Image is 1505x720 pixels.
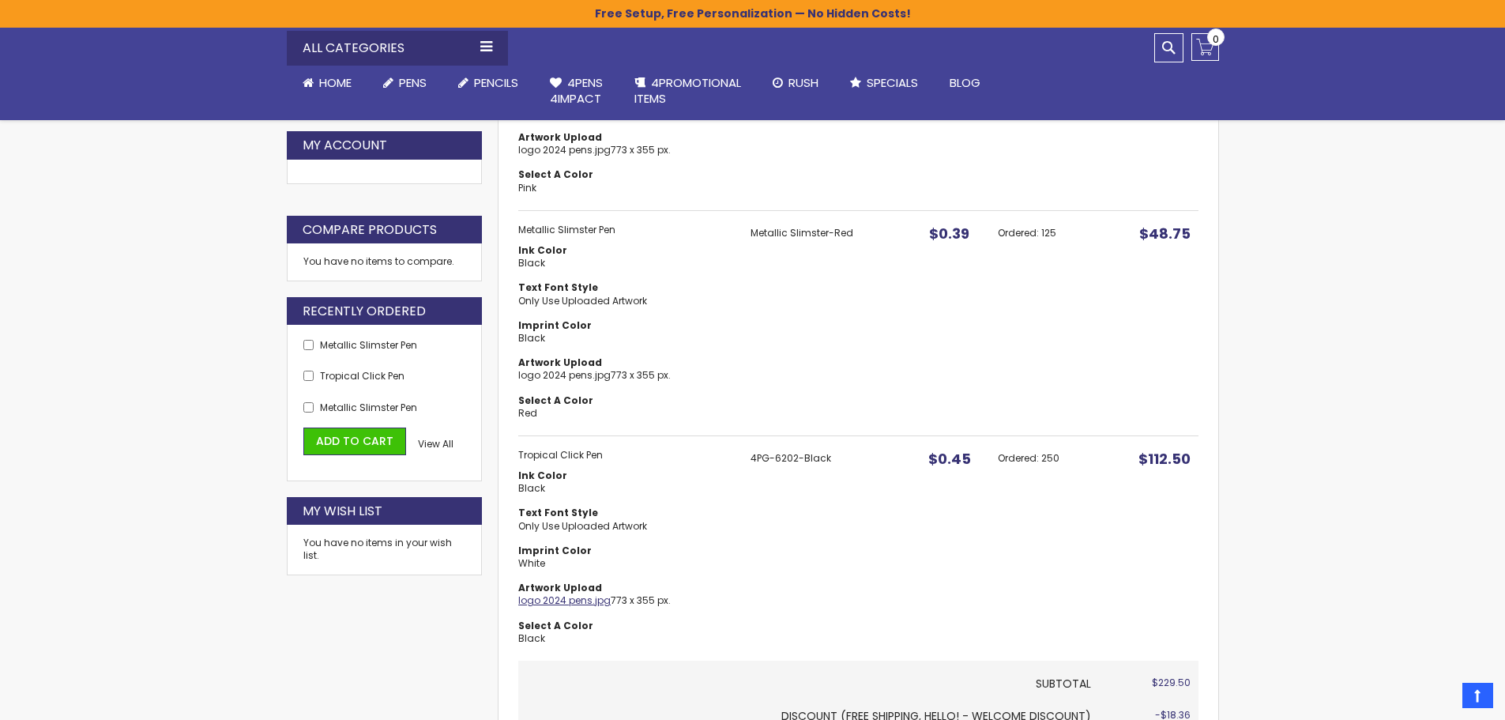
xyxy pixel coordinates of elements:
span: 250 [1041,451,1059,465]
dt: Artwork Upload [518,356,735,369]
dd: Only Use Uploaded Artwork [518,295,735,307]
dd: Black [518,257,735,270]
a: Tropical Click Pen [320,369,404,383]
a: Pencils [442,66,534,100]
span: Add to Cart [316,433,393,449]
dd: 773 x 355 px. [518,594,735,607]
span: Ordered [998,226,1041,239]
dd: Pink [518,182,735,194]
span: $0.39 [929,224,969,243]
div: All Categories [287,31,508,66]
a: Metallic Slimster Pen [320,338,417,352]
dt: Artwork Upload [518,582,735,594]
span: $48.75 [1139,224,1191,243]
span: Specials [867,74,918,91]
strong: My Account [303,137,387,154]
dt: Text Font Style [518,507,735,519]
dd: 773 x 355 px. [518,369,735,382]
strong: Metallic Slimster Pen [518,224,735,236]
strong: Tropical Click Pen [518,449,735,462]
a: Blog [934,66,996,100]
a: 4Pens4impact [534,66,619,117]
dd: Black [518,332,735,345]
span: Pens [399,74,427,91]
dt: Imprint Color [518,545,735,557]
strong: Compare Products [303,221,437,239]
dd: 773 x 355 px. [518,144,735,156]
dt: Text Font Style [518,281,735,294]
dd: White [518,557,735,570]
dt: Imprint Color [518,319,735,332]
dd: Black [518,632,735,645]
a: logo 2024 pens.jpg [518,143,611,156]
span: 125 [1041,226,1056,239]
td: Metallic Slimster-Red [743,210,909,435]
dd: Black [518,482,735,495]
span: Pencils [474,74,518,91]
span: 4PROMOTIONAL ITEMS [634,74,741,107]
th: Subtotal [518,661,1098,700]
div: You have no items to compare. [287,243,483,281]
a: Pens [367,66,442,100]
div: You have no items in your wish list. [303,537,466,562]
a: Home [287,66,367,100]
dd: Red [518,407,735,420]
span: Home [319,74,352,91]
dd: Only Use Uploaded Artwork [518,520,735,533]
span: $229.50 [1152,676,1191,689]
button: Add to Cart [303,428,406,455]
span: $0.45 [928,449,971,469]
dt: Select A Color [518,394,735,407]
a: Rush [757,66,834,100]
dt: Ink Color [518,469,735,482]
strong: Recently Ordered [303,303,426,320]
a: Specials [834,66,934,100]
dt: Ink Color [518,244,735,257]
dt: Select A Color [518,620,735,632]
span: 0 [1213,32,1219,47]
span: $112.50 [1138,449,1191,469]
td: 4PG-6202-Black [743,435,909,661]
span: 4Pens 4impact [550,74,603,107]
span: Blog [950,74,980,91]
strong: My Wish List [303,503,382,520]
a: logo 2024 pens.jpg [518,594,611,607]
span: View All [418,437,453,450]
iframe: Google Customer Reviews [1375,677,1505,720]
a: 0 [1191,33,1219,61]
dt: Select A Color [518,168,735,181]
a: logo 2024 pens.jpg [518,368,611,382]
a: 4PROMOTIONALITEMS [619,66,757,117]
a: Metallic Slimster Pen [320,401,417,414]
dt: Artwork Upload [518,131,735,144]
span: Rush [788,74,818,91]
a: View All [418,438,453,450]
span: Ordered [998,451,1041,465]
